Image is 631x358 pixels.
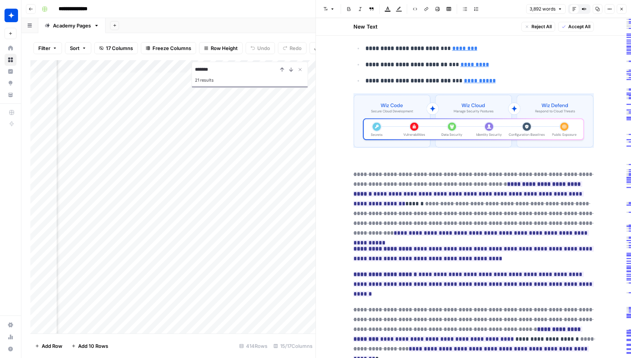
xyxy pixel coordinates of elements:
[70,44,80,52] span: Sort
[195,76,305,85] div: 21 results
[141,42,196,54] button: Freeze Columns
[290,44,302,52] span: Redo
[236,340,270,352] div: 414 Rows
[270,340,315,352] div: 15/17 Columns
[296,65,305,74] button: Close Search
[278,42,306,54] button: Redo
[5,54,17,66] a: Browse
[5,343,17,355] button: Help + Support
[531,23,552,30] span: Reject All
[199,42,243,54] button: Row Height
[5,9,18,22] img: Wiz Logo
[78,342,108,350] span: Add 10 Rows
[42,342,62,350] span: Add Row
[5,89,17,101] a: Your Data
[30,340,67,352] button: Add Row
[5,77,17,89] a: Opportunities
[5,42,17,54] a: Home
[65,42,91,54] button: Sort
[152,44,191,52] span: Freeze Columns
[530,6,556,12] span: 3,892 words
[568,23,590,30] span: Accept All
[278,65,287,74] button: Previous Result
[106,44,133,52] span: 17 Columns
[353,23,377,30] h2: New Text
[5,65,17,77] a: Insights
[38,18,106,33] a: Academy Pages
[38,44,50,52] span: Filter
[5,6,17,25] button: Workspace: Wiz
[53,22,91,29] div: Academy Pages
[526,4,566,14] button: 3,892 words
[5,319,17,331] a: Settings
[257,44,270,52] span: Undo
[33,42,62,54] button: Filter
[558,22,594,32] button: Accept All
[94,42,138,54] button: 17 Columns
[211,44,238,52] span: Row Height
[5,331,17,343] a: Usage
[67,340,113,352] button: Add 10 Rows
[246,42,275,54] button: Undo
[521,22,555,32] button: Reject All
[287,65,296,74] button: Next Result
